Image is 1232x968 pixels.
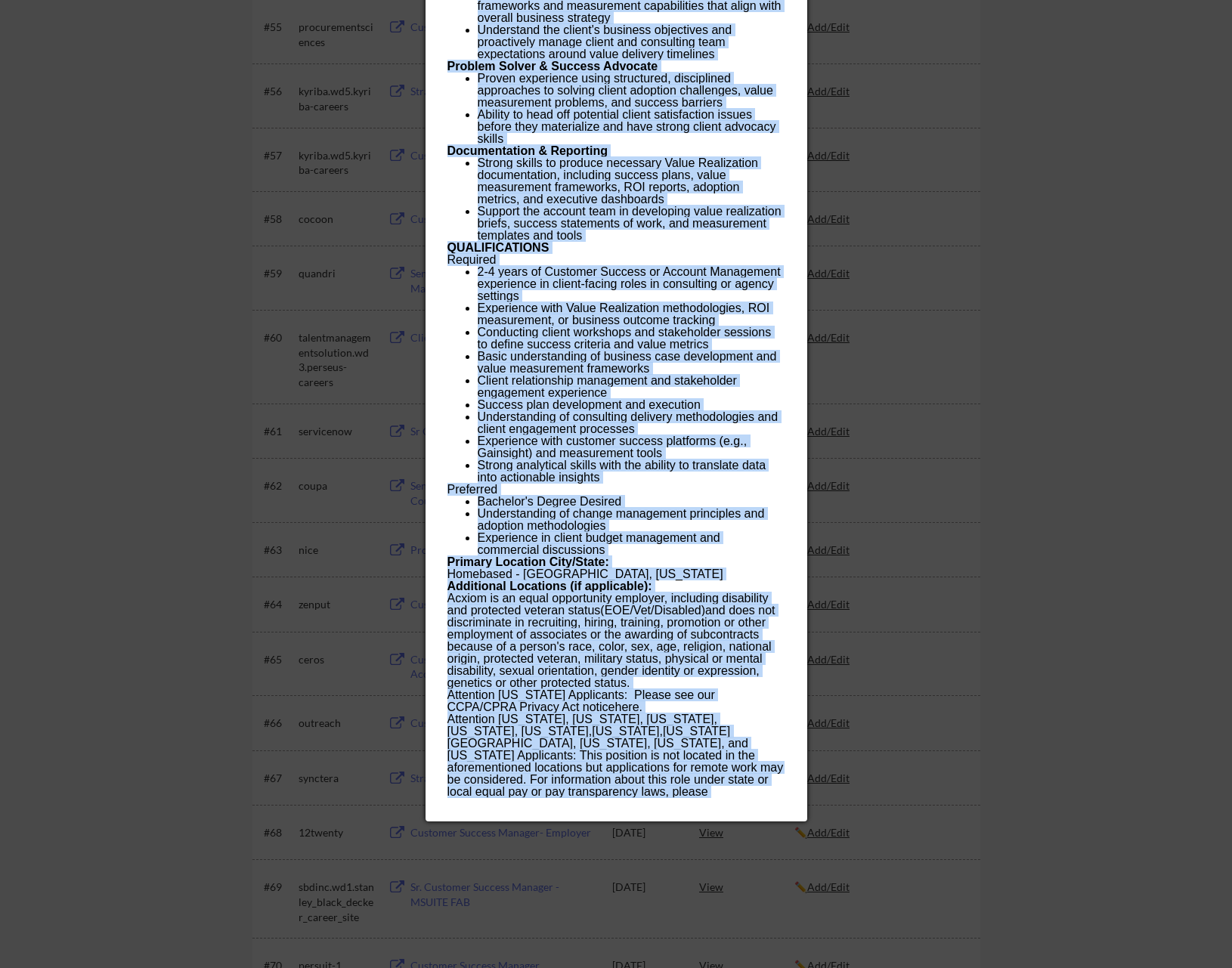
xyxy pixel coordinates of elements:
a: here [615,700,639,713]
p: Preferred [447,484,785,496]
li: Ability to head off potential client satisfaction issues before they materialize and have strong ... [478,109,785,145]
span: Acxiom is an equal opportunity employer, including disability and protected veteran status and do... [447,592,775,689]
li: Client relationship management and stakeholder engagement experience [478,375,785,399]
li: Basic understanding of business case development and value measurement frameworks [478,351,785,375]
b: QUALIFICATIONS [447,241,549,254]
li: Experience with Value Realization methodologies, ROI measurement, or business outcome tracking [478,302,785,326]
b: Problem Solver & Success Advocate [447,60,658,73]
li: Support the account team in developing value realization briefs, success statements of work, and ... [478,206,785,242]
li: Understanding of change management principles and adoption methodologies [478,508,785,532]
li: Strong analytical skills with the ability to translate data into actionable insights [478,459,785,484]
span: [US_STATE], [592,725,663,738]
li: Success plan development and execution [478,399,785,411]
b: Primary Location City/State: [447,555,609,568]
span: [US_STATE][GEOGRAPHIC_DATA] [447,725,731,750]
p: Required [447,254,785,266]
li: Strong skills to produce necessary Value Realization documentation, including success plans, valu... [478,157,785,206]
li: Understanding of consulting delivery methodologies and client engagement processes [478,411,785,435]
li: Experience in client budget management and commercial discussions [478,532,785,556]
span: locations [534,761,586,774]
span: (EOE/Vet/Disabled) [600,604,705,617]
li: Understand the client's business objectives and proactively manage client and consulting team exp... [478,24,785,60]
b: Documentation & Reporting [447,144,608,157]
b: Additional Locations (if applicable): [447,580,652,592]
li: 2-4 years of Customer Success or Account Management experience in client-facing roles in consulti... [478,266,785,302]
li: Experience with customer success platforms (e.g., Gainsight) and measurement tools [478,435,785,459]
span: Attention [US_STATE], [US_STATE], [US_STATE], [US_STATE], [US_STATE], , [US_STATE], [US_STATE], a... [447,713,784,810]
li: Bachelor's Degree Desired [478,496,785,508]
li: Conducting client workshops and stakeholder sessions to define success criteria and value metrics [478,326,785,351]
span: Attention [US_STATE] Applicants: Please see our CCPA/CPRA Privacy Act notice . [447,688,715,713]
li: Proven experience using structured, disciplined approaches to solving client adoption challenges,... [478,73,785,109]
a: [EMAIL_ADDRESS][DOMAIN_NAME] [490,797,695,810]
